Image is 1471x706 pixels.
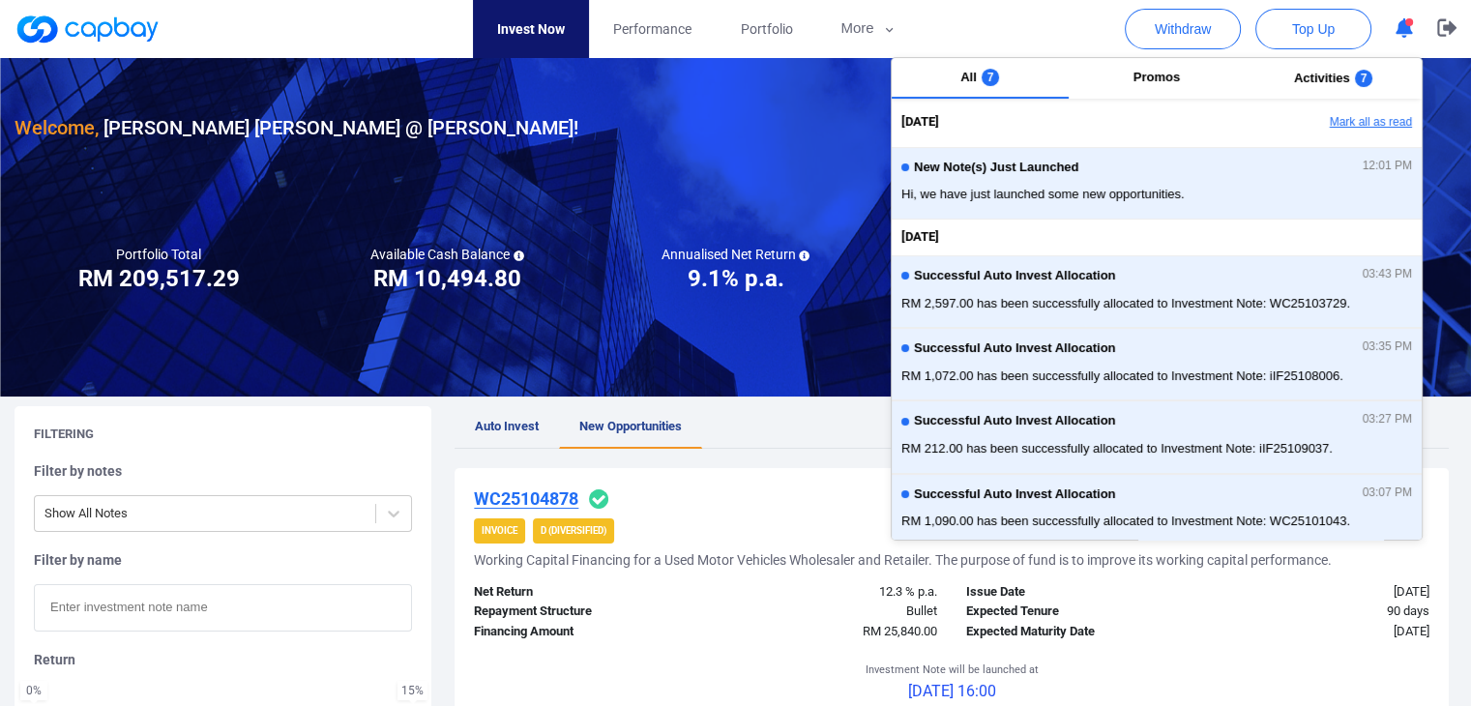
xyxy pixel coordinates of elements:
p: [DATE] 16:00 [866,679,1039,704]
span: New Note(s) Just Launched [914,161,1078,175]
button: Withdraw [1125,9,1241,49]
span: Welcome, [15,116,99,139]
strong: Invoice [482,525,517,536]
h3: RM 209,517.29 [78,263,240,294]
span: RM 212.00 has been successfully allocated to Investment Note: iIF25109037. [901,439,1412,458]
div: 15 % [401,685,424,696]
h3: 9.1% p.a. [687,263,783,294]
button: Successful Auto Invest Allocation03:27 PMRM 212.00 has been successfully allocated to Investment ... [892,400,1422,473]
span: 03:43 PM [1363,268,1412,281]
h5: Available Cash Balance [370,246,524,263]
strong: D (Diversified) [541,525,606,536]
h5: Filter by name [34,551,412,569]
span: Successful Auto Invest Allocation [914,414,1116,428]
div: Net Return [459,582,705,603]
div: [DATE] [1198,582,1444,603]
button: All7 [892,58,1069,99]
h3: RM 10,494.80 [373,263,521,294]
button: Top Up [1255,9,1371,49]
button: Mark all as read [1214,106,1422,139]
span: [DATE] [901,227,939,248]
div: Repayment Structure [459,602,705,622]
div: 12.3 % p.a. [706,582,952,603]
span: Successful Auto Invest Allocation [914,341,1116,356]
u: WC25104878 [474,488,578,509]
div: Expected Tenure [952,602,1197,622]
h5: Working Capital Financing for a Used Motor Vehicles Wholesaler and Retailer. The purpose of fund ... [474,551,1332,569]
span: RM 25,840.00 [863,624,937,638]
span: Successful Auto Invest Allocation [914,487,1116,502]
div: 90 days [1198,602,1444,622]
span: New Opportunities [579,419,682,433]
span: RM 1,090.00 has been successfully allocated to Investment Note: WC25101043. [901,512,1412,531]
span: 03:07 PM [1363,486,1412,500]
span: 7 [1355,70,1373,87]
span: All [960,70,977,84]
div: 0 % [24,685,44,696]
span: RM 1,072.00 has been successfully allocated to Investment Note: iIF25108006. [901,367,1412,386]
h5: Return [34,651,412,668]
button: New Note(s) Just Launched12:01 PMHi, we have just launched some new opportunities. [892,147,1422,220]
button: Activities7 [1245,58,1422,99]
span: Portfolio [740,18,792,40]
p: Investment Note will be launched at [866,662,1039,679]
button: Successful Auto Invest Allocation03:35 PMRM 1,072.00 has been successfully allocated to Investmen... [892,328,1422,400]
h5: Annualised Net Return [661,246,809,263]
span: 03:35 PM [1363,340,1412,354]
button: Successful Auto Invest Allocation03:07 PMRM 1,090.00 has been successfully allocated to Investmen... [892,474,1422,546]
button: Promos [1069,58,1246,99]
span: Promos [1133,70,1180,84]
h5: Filter by notes [34,462,412,480]
span: Auto Invest [475,419,539,433]
div: Financing Amount [459,622,705,642]
h5: Filtering [34,426,94,443]
span: [DATE] [901,112,939,132]
input: Enter investment note name [34,584,412,632]
span: 7 [982,69,1000,86]
span: Hi, we have just launched some new opportunities. [901,185,1412,204]
span: Performance [613,18,691,40]
span: 12:01 PM [1363,160,1412,173]
div: Expected Maturity Date [952,622,1197,642]
div: [DATE] [1198,622,1444,642]
span: RM 2,597.00 has been successfully allocated to Investment Note: WC25103729. [901,294,1412,313]
h3: [PERSON_NAME] [PERSON_NAME] @ [PERSON_NAME] ! [15,112,578,143]
span: Successful Auto Invest Allocation [914,269,1116,283]
span: Top Up [1292,19,1335,39]
div: Issue Date [952,582,1197,603]
button: Successful Auto Invest Allocation03:43 PMRM 2,597.00 has been successfully allocated to Investmen... [892,255,1422,328]
div: Bullet [706,602,952,622]
span: Activities [1294,71,1350,85]
h5: Portfolio Total [116,246,201,263]
span: 03:27 PM [1363,413,1412,427]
